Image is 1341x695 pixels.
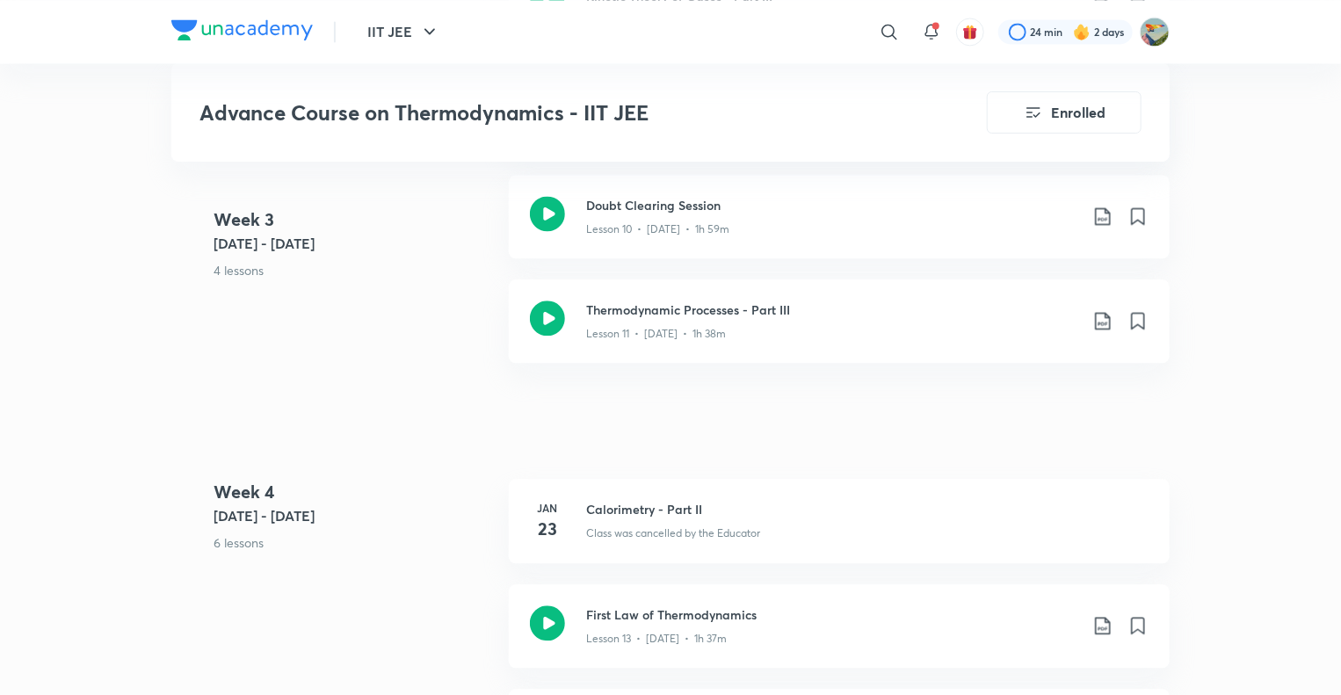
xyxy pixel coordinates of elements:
img: Riyan wanchoo [1140,17,1170,47]
h3: Thermodynamic Processes - Part III [586,300,1078,319]
a: Jan23Calorimetry - Part IIClass was cancelled by the Educator [509,479,1170,584]
h3: Advance Course on Thermodynamics - IIT JEE [199,100,888,126]
p: 6 lessons [214,533,495,552]
a: Doubt Clearing SessionLesson 10 • [DATE] • 1h 59m [509,175,1170,279]
p: Lesson 10 • [DATE] • 1h 59m [586,221,729,237]
a: Thermodynamic Processes - Part IIILesson 11 • [DATE] • 1h 38m [509,279,1170,384]
a: Company Logo [171,19,313,45]
h4: Week 3 [214,206,495,233]
p: 4 lessons [214,261,495,279]
button: IIT JEE [357,14,451,49]
p: Lesson 11 • [DATE] • 1h 38m [586,326,726,342]
h3: Doubt Clearing Session [586,196,1078,214]
img: avatar [962,24,978,40]
h5: [DATE] - [DATE] [214,233,495,254]
button: Enrolled [987,91,1142,134]
h4: 23 [530,516,565,542]
button: avatar [956,18,984,46]
h4: Week 4 [214,479,495,505]
a: First Law of ThermodynamicsLesson 13 • [DATE] • 1h 37m [509,584,1170,689]
img: streak [1073,23,1091,40]
p: Class was cancelled by the Educator [586,525,760,541]
h3: First Law of Thermodynamics [586,605,1078,624]
h6: Jan [530,500,565,516]
h3: Calorimetry - Part II [586,500,1149,518]
img: Company Logo [171,19,313,40]
p: Lesson 13 • [DATE] • 1h 37m [586,631,727,647]
h5: [DATE] - [DATE] [214,505,495,526]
